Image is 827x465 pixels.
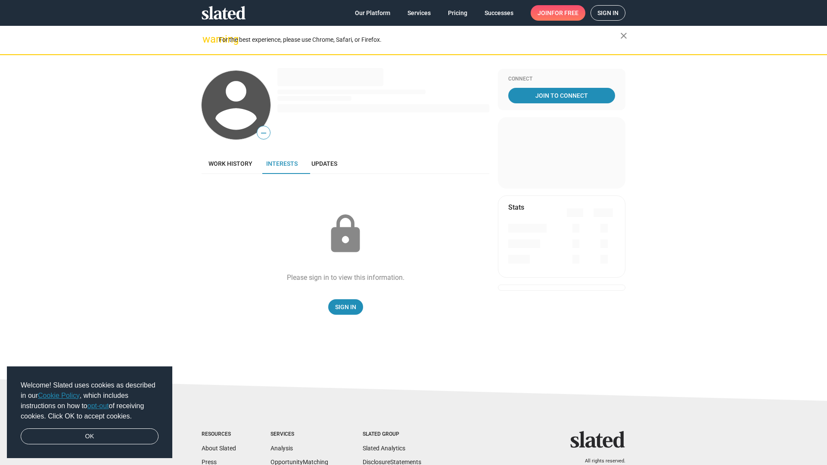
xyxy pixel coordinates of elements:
span: Join To Connect [510,88,613,103]
span: Pricing [448,5,467,21]
a: Pricing [441,5,474,21]
span: Services [407,5,431,21]
a: Joinfor free [531,5,585,21]
a: Cookie Policy [38,392,80,399]
a: Our Platform [348,5,397,21]
a: Successes [478,5,520,21]
a: Slated Analytics [363,445,405,452]
mat-icon: warning [202,34,213,44]
mat-icon: close [619,31,629,41]
span: — [257,127,270,139]
span: Sign in [597,6,619,20]
a: Services [401,5,438,21]
div: Services [270,431,328,438]
div: cookieconsent [7,366,172,459]
a: Sign In [328,299,363,315]
a: Interests [259,153,305,174]
span: Join [538,5,578,21]
a: Updates [305,153,344,174]
span: Welcome! Slated uses cookies as described in our , which includes instructions on how to of recei... [21,380,159,422]
span: Updates [311,160,337,167]
a: Analysis [270,445,293,452]
div: Resources [202,431,236,438]
span: for free [551,5,578,21]
span: Our Platform [355,5,390,21]
div: For the best experience, please use Chrome, Safari, or Firefox. [219,34,620,46]
a: Join To Connect [508,88,615,103]
a: dismiss cookie message [21,428,159,445]
span: Interests [266,160,298,167]
div: Slated Group [363,431,421,438]
span: Work history [208,160,252,167]
mat-icon: lock [324,213,367,256]
a: Work history [202,153,259,174]
a: opt-out [87,402,109,409]
div: Connect [508,76,615,83]
a: About Slated [202,445,236,452]
mat-card-title: Stats [508,203,524,212]
span: Successes [485,5,513,21]
a: Sign in [591,5,625,21]
div: Please sign in to view this information. [287,273,404,282]
span: Sign In [335,299,356,315]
